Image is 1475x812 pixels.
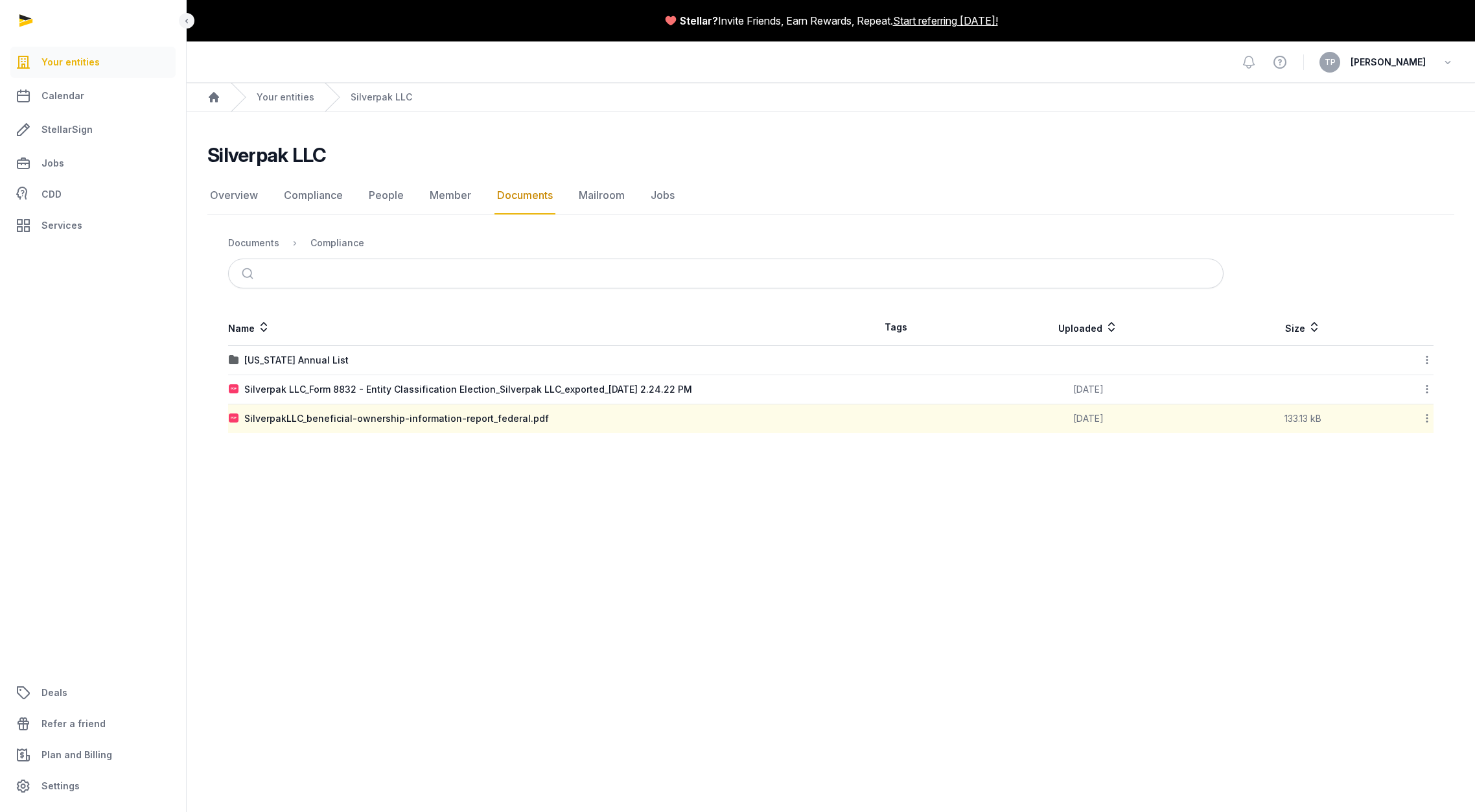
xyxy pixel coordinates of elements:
[228,309,831,346] th: Name
[244,354,349,367] div: [US_STATE] Annual List
[41,88,84,104] span: Calendar
[281,177,345,215] a: Compliance
[228,237,279,249] div: Documents
[1410,750,1475,812] iframe: Chat Widget
[1216,404,1389,434] td: 133.13 kB
[351,91,412,104] a: Silverpak LLC
[10,771,176,802] a: Settings
[494,177,555,215] a: Documents
[41,122,93,137] span: StellarSign
[207,177,261,215] a: Overview
[41,778,80,794] span: Settings
[234,259,264,288] button: Submit
[41,685,67,701] span: Deals
[10,47,176,78] a: Your entities
[228,227,1434,259] nav: Breadcrumb
[41,187,62,202] span: CDD
[10,114,176,145] a: StellarSign
[229,355,239,365] img: folder.svg
[257,91,314,104] a: Your entities
[244,383,692,396] div: Silverpak LLC_Form 8832 - Entity Classification Election_Silverpak LLC_exported_[DATE] 2.24.22 PM
[10,80,176,111] a: Calendar
[893,13,998,29] a: Start referring [DATE]!
[41,54,100,70] span: Your entities
[187,83,1475,112] nav: Breadcrumb
[680,13,718,29] span: Stellar?
[244,412,549,425] div: SilverpakLLC_beneficial-ownership-information-report_federal.pdf
[1351,54,1426,70] span: [PERSON_NAME]
[10,210,176,241] a: Services
[366,177,406,215] a: People
[427,177,474,215] a: Member
[207,143,326,167] h2: Silverpak LLC
[1325,58,1336,66] span: TP
[41,716,106,732] span: Refer a friend
[10,708,176,739] a: Refer a friend
[310,237,364,249] div: Compliance
[1216,309,1389,346] th: Size
[41,218,82,233] span: Services
[1319,52,1340,73] button: TP
[10,739,176,771] a: Plan and Billing
[41,747,112,763] span: Plan and Billing
[1073,384,1104,395] span: [DATE]
[10,677,176,708] a: Deals
[1073,413,1104,424] span: [DATE]
[831,309,960,346] th: Tags
[207,177,1454,215] nav: Tabs
[41,156,64,171] span: Jobs
[648,177,677,215] a: Jobs
[960,309,1216,346] th: Uploaded
[10,181,176,207] a: CDD
[229,384,239,395] img: pdf.svg
[229,413,239,424] img: pdf.svg
[576,177,627,215] a: Mailroom
[10,148,176,179] a: Jobs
